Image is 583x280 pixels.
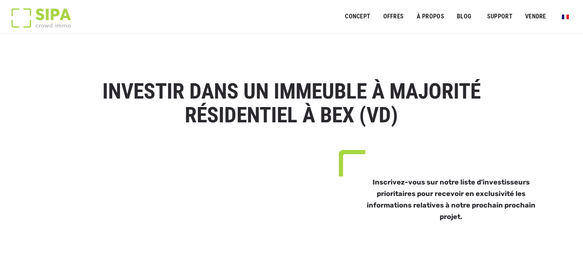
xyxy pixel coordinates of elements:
h1: INvestir dans un immeuble à majorité résidentiel à bex (Vd) [97,80,486,127]
a: Passer à [557,9,574,24]
a: À PROPOS [411,8,449,25]
img: Logo [11,8,71,28]
a: OFFRES [378,8,409,25]
h3: Inscrivez-vous sur notre liste d'investisseurs prioritaires pour recevoir en exclusivité les info... [358,176,544,222]
a: VENDRE [520,8,551,25]
a: Blog [452,8,476,25]
nav: Menu principal [345,7,572,26]
a: Concept [340,8,375,25]
img: top-left-green [339,150,365,176]
a: SUPPORT [482,8,517,25]
img: Français [562,15,569,19]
